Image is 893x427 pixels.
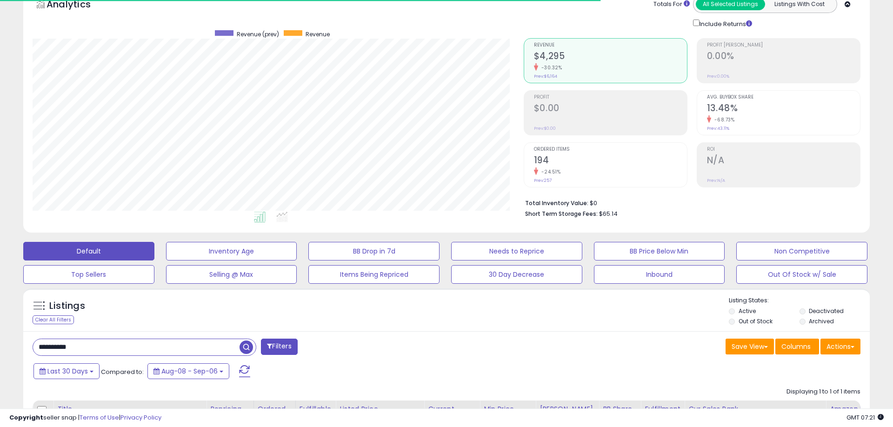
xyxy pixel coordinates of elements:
button: Last 30 Days [33,363,100,379]
div: Displaying 1 to 1 of 1 items [786,387,860,396]
span: Last 30 Days [47,367,88,376]
h2: $0.00 [534,103,687,115]
button: Aug-08 - Sep-06 [147,363,229,379]
button: Needs to Reprice [451,242,582,260]
span: Revenue [306,30,330,38]
b: Total Inventory Value: [525,199,588,207]
h2: $4,295 [534,51,687,63]
label: Deactivated [809,307,844,315]
span: 2025-10-7 07:21 GMT [846,413,884,422]
button: Out Of Stock w/ Sale [736,265,867,284]
h2: 194 [534,155,687,167]
button: Default [23,242,154,260]
h2: 13.48% [707,103,860,115]
button: Actions [820,339,860,354]
strong: Copyright [9,413,43,422]
label: Archived [809,317,834,325]
div: Include Returns [686,18,763,29]
small: -68.73% [711,116,735,123]
small: Prev: 257 [534,178,552,183]
span: $65.14 [599,209,618,218]
span: Ordered Items [534,147,687,152]
button: Inbound [594,265,725,284]
b: Short Term Storage Fees: [525,210,598,218]
button: Top Sellers [23,265,154,284]
span: Revenue (prev) [237,30,279,38]
span: Profit [PERSON_NAME] [707,43,860,48]
label: Out of Stock [739,317,773,325]
span: Aug-08 - Sep-06 [161,367,218,376]
button: Columns [775,339,819,354]
label: Active [739,307,756,315]
p: Listing States: [729,296,869,305]
button: Non Competitive [736,242,867,260]
small: -30.32% [538,64,562,71]
small: Prev: 43.11% [707,126,729,131]
span: Avg. Buybox Share [707,95,860,100]
small: Prev: N/A [707,178,725,183]
button: Items Being Repriced [308,265,440,284]
small: Prev: 0.00% [707,73,729,79]
button: Inventory Age [166,242,297,260]
h2: N/A [707,155,860,167]
small: -24.51% [538,168,561,175]
h5: Listings [49,300,85,313]
h2: 0.00% [707,51,860,63]
button: Selling @ Max [166,265,297,284]
button: Save View [726,339,774,354]
li: $0 [525,197,853,208]
span: Profit [534,95,687,100]
button: BB Price Below Min [594,242,725,260]
div: seller snap | | [9,414,161,422]
span: Revenue [534,43,687,48]
button: BB Drop in 7d [308,242,440,260]
a: Privacy Policy [120,413,161,422]
span: ROI [707,147,860,152]
small: Prev: $6,164 [534,73,557,79]
span: Columns [781,342,811,351]
a: Terms of Use [80,413,119,422]
div: Clear All Filters [33,315,74,324]
small: Prev: $0.00 [534,126,556,131]
button: Filters [261,339,297,355]
button: 30 Day Decrease [451,265,582,284]
span: Compared to: [101,367,144,376]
